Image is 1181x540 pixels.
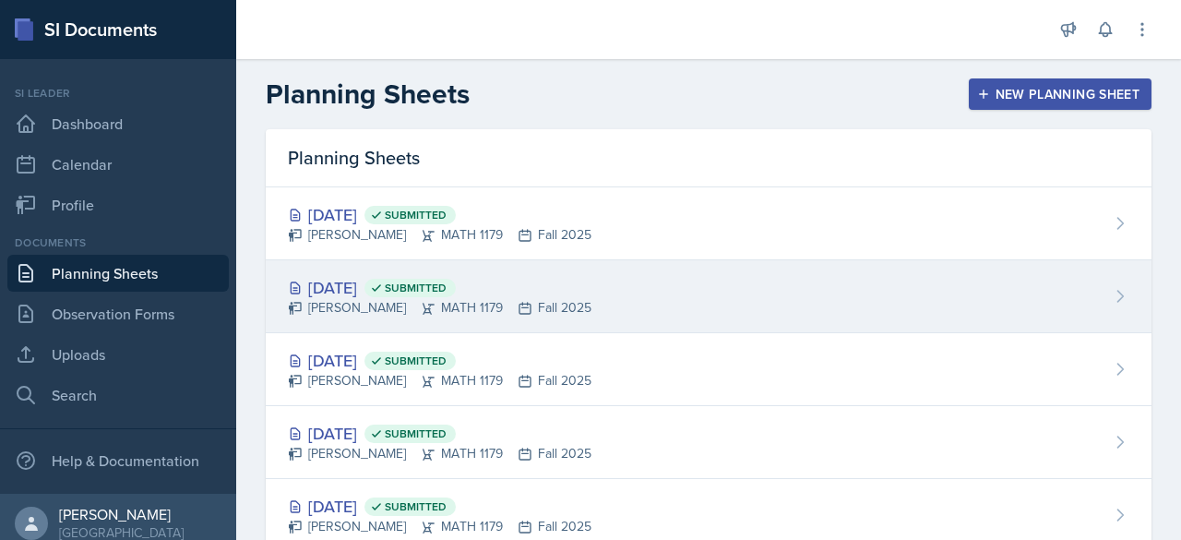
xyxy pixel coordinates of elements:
div: [DATE] [288,202,591,227]
a: Dashboard [7,105,229,142]
button: New Planning Sheet [969,78,1151,110]
div: New Planning Sheet [981,87,1139,102]
span: Submitted [385,281,447,295]
div: [PERSON_NAME] MATH 1179 Fall 2025 [288,444,591,463]
a: [DATE] Submitted [PERSON_NAME]MATH 1179Fall 2025 [266,187,1151,260]
div: [PERSON_NAME] MATH 1179 Fall 2025 [288,371,591,390]
a: [DATE] Submitted [PERSON_NAME]MATH 1179Fall 2025 [266,406,1151,479]
div: [DATE] [288,421,591,446]
div: Planning Sheets [266,129,1151,187]
div: [DATE] [288,348,591,373]
a: [DATE] Submitted [PERSON_NAME]MATH 1179Fall 2025 [266,260,1151,333]
div: [PERSON_NAME] MATH 1179 Fall 2025 [288,225,591,245]
span: Submitted [385,426,447,441]
div: Help & Documentation [7,442,229,479]
a: [DATE] Submitted [PERSON_NAME]MATH 1179Fall 2025 [266,333,1151,406]
a: Calendar [7,146,229,183]
a: Search [7,377,229,414]
a: Observation Forms [7,295,229,332]
div: [DATE] [288,494,591,519]
div: [PERSON_NAME] [59,505,184,523]
span: Submitted [385,499,447,514]
span: Submitted [385,354,447,368]
div: Si leader [7,85,229,102]
div: Documents [7,234,229,251]
div: [DATE] [288,275,591,300]
div: [PERSON_NAME] MATH 1179 Fall 2025 [288,298,591,318]
a: Profile [7,186,229,223]
span: Submitted [385,208,447,222]
div: [PERSON_NAME] MATH 1179 Fall 2025 [288,517,591,536]
a: Planning Sheets [7,255,229,292]
h2: Planning Sheets [266,78,470,111]
a: Uploads [7,336,229,373]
